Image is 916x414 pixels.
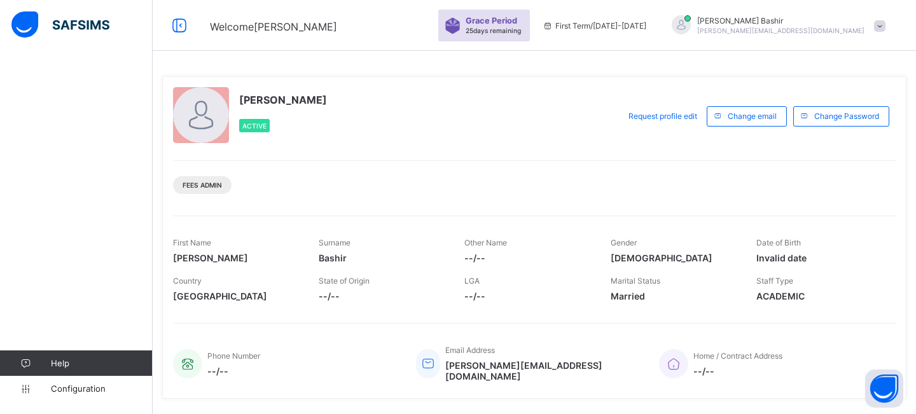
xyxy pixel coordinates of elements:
span: LGA [464,276,480,286]
img: sticker-purple.71386a28dfed39d6af7621340158ba97.svg [445,18,461,34]
span: Active [242,122,267,130]
span: Gender [611,238,637,247]
span: [PERSON_NAME] Bashir [697,16,864,25]
span: Welcome [PERSON_NAME] [210,20,337,33]
span: Request profile edit [628,111,697,121]
span: Phone Number [207,351,260,361]
img: safsims [11,11,109,38]
span: Date of Birth [756,238,801,247]
span: --/-- [207,366,260,376]
span: Help [51,358,152,368]
span: [PERSON_NAME] [239,93,327,106]
span: Invalid date [756,252,883,263]
span: [PERSON_NAME][EMAIL_ADDRESS][DOMAIN_NAME] [445,360,640,382]
span: Married [611,291,737,301]
span: Other Name [464,238,507,247]
span: Change email [728,111,777,121]
span: Change Password [814,111,879,121]
span: --/-- [693,366,782,376]
span: [DEMOGRAPHIC_DATA] [611,252,737,263]
span: [PERSON_NAME][EMAIL_ADDRESS][DOMAIN_NAME] [697,27,864,34]
span: ACADEMIC [756,291,883,301]
span: Country [173,276,202,286]
span: 25 days remaining [466,27,521,34]
span: State of Origin [319,276,370,286]
span: Marital Status [611,276,660,286]
span: --/-- [464,252,591,263]
span: --/-- [464,291,591,301]
div: HamidBashir [659,15,892,36]
span: Configuration [51,383,152,394]
span: session/term information [543,21,646,31]
span: Staff Type [756,276,793,286]
span: Fees Admin [183,181,222,189]
span: First Name [173,238,211,247]
span: --/-- [319,291,445,301]
span: Grace Period [466,16,517,25]
span: [PERSON_NAME] [173,252,300,263]
span: Home / Contract Address [693,351,782,361]
span: Surname [319,238,350,247]
button: Open asap [865,369,903,408]
span: Bashir [319,252,445,263]
span: [GEOGRAPHIC_DATA] [173,291,300,301]
span: Email Address [445,345,495,355]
